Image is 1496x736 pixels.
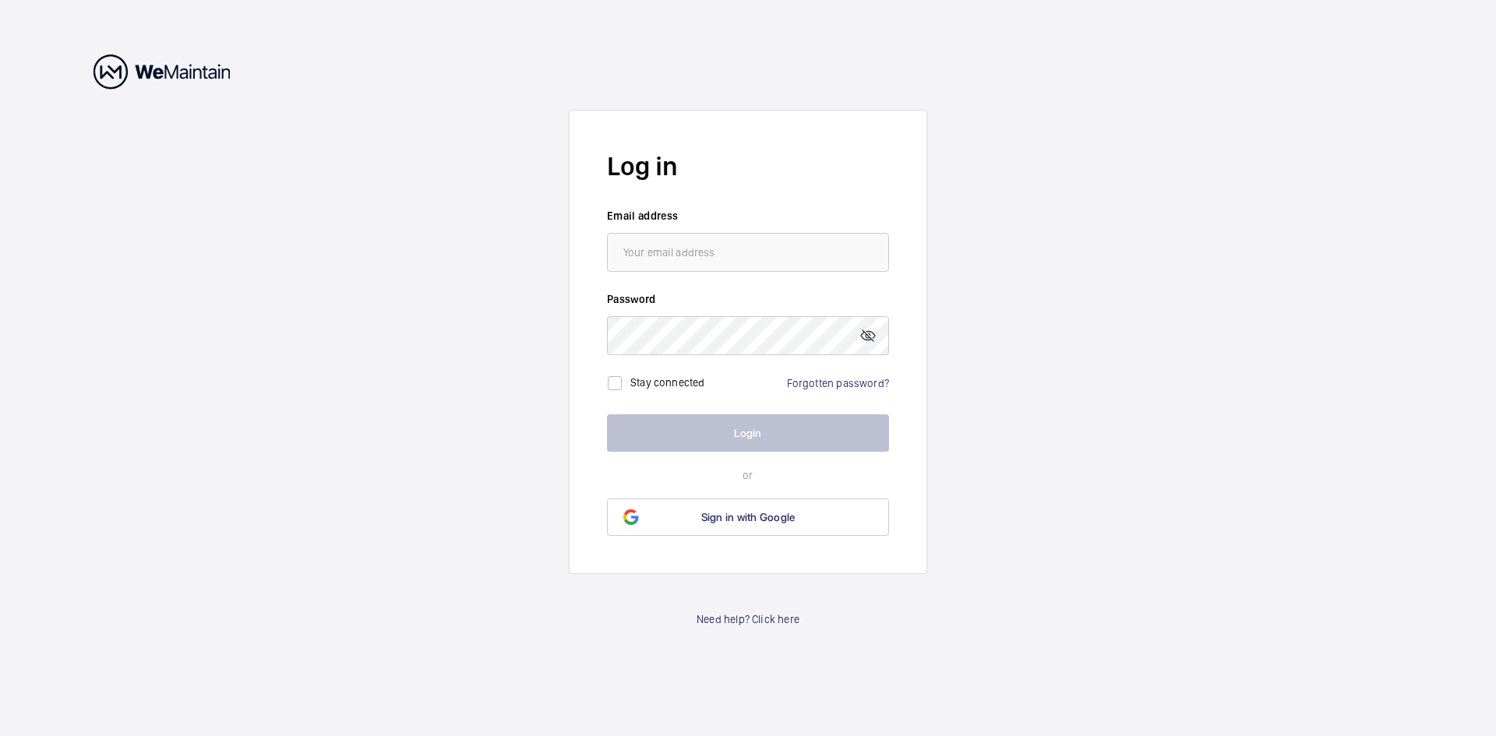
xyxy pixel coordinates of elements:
label: Password [607,291,889,307]
a: Forgotten password? [787,377,889,389]
h2: Log in [607,148,889,185]
span: Sign in with Google [701,511,796,523]
button: Login [607,414,889,452]
label: Stay connected [630,375,705,388]
input: Your email address [607,233,889,272]
a: Need help? Click here [697,611,799,627]
label: Email address [607,208,889,224]
p: or [607,467,889,483]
